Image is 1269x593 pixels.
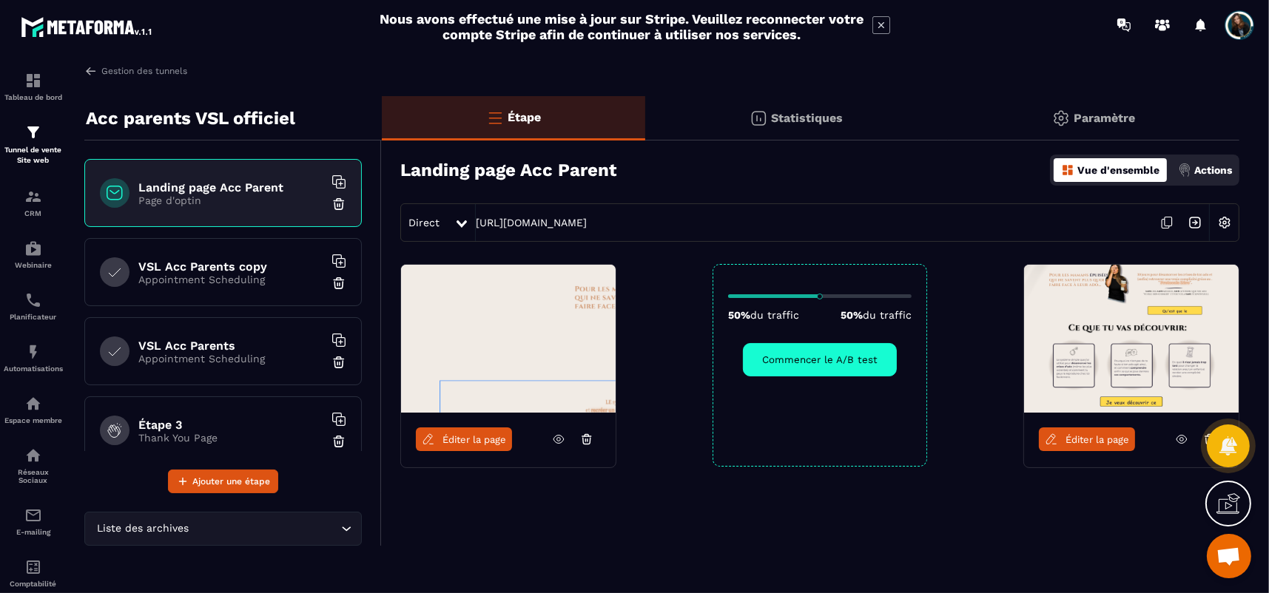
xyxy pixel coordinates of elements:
[24,558,42,576] img: accountant
[743,343,897,376] button: Commencer le A/B test
[750,109,767,127] img: stats.20deebd0.svg
[24,506,42,524] img: email
[138,353,323,365] p: Appointment Scheduling
[168,470,278,493] button: Ajouter une étape
[486,109,504,126] img: bars-o.4a397970.svg
[21,13,154,40] img: logo
[1039,427,1135,451] a: Éditer la page
[408,217,440,228] span: Direct
[4,209,63,217] p: CRM
[1194,164,1232,176] p: Actions
[4,280,63,332] a: schedulerschedulerPlanificateur
[24,291,42,309] img: scheduler
[331,197,346,211] img: trash
[84,512,362,546] div: Search for option
[841,309,912,321] p: 50%
[4,436,63,495] a: social-networksocial-networkRéseaux Sociaux
[24,395,42,413] img: automations
[401,265,616,413] img: image
[1052,109,1070,127] img: setting-gr.5f69749f.svg
[138,418,323,432] h6: Étape 3
[771,111,843,125] p: Statistiques
[4,332,63,384] a: automationsautomationsAutomatisations
[4,384,63,436] a: automationsautomationsEspace membre
[1077,164,1159,176] p: Vue d'ensemble
[1061,163,1074,177] img: dashboard-orange.40269519.svg
[138,432,323,444] p: Thank You Page
[4,228,63,280] a: automationsautomationsWebinaire
[4,468,63,484] p: Réseaux Sociaux
[4,580,63,588] p: Comptabilité
[138,180,323,194] h6: Landing page Acc Parent
[380,11,865,42] h2: Nous avons effectué une mise à jour sur Stripe. Veuillez reconnecter votre compte Stripe afin de ...
[331,276,346,291] img: trash
[24,447,42,464] img: social-network
[4,112,63,177] a: formationformationTunnel de vente Site web
[4,261,63,269] p: Webinaire
[24,240,42,257] img: automations
[400,160,616,180] h3: Landing page Acc Parent
[508,110,541,124] p: Étape
[138,194,323,206] p: Page d'optin
[192,521,337,537] input: Search for option
[442,434,506,445] span: Éditer la page
[416,427,512,451] a: Éditer la page
[1178,163,1191,177] img: actions.d6e523a2.png
[331,434,346,449] img: trash
[1024,265,1239,413] img: image
[86,104,295,133] p: Acc parents VSL officiel
[24,343,42,361] img: automations
[331,355,346,370] img: trash
[4,495,63,547] a: emailemailE-mailing
[1066,434,1129,445] span: Éditer la page
[476,217,587,228] a: [URL][DOMAIN_NAME]
[728,309,799,321] p: 50%
[84,64,98,78] img: arrow
[863,309,912,321] span: du traffic
[192,474,270,489] span: Ajouter une étape
[94,521,192,537] span: Liste des archives
[750,309,799,321] span: du traffic
[4,61,63,112] a: formationformationTableau de bord
[4,93,63,101] p: Tableau de bord
[4,177,63,228] a: formationformationCRM
[4,145,63,166] p: Tunnel de vente Site web
[138,274,323,285] p: Appointment Scheduling
[4,416,63,424] p: Espace membre
[1207,534,1251,578] div: Ouvrir le chat
[1074,111,1135,125] p: Paramètre
[4,528,63,536] p: E-mailing
[138,339,323,353] h6: VSL Acc Parents
[84,64,187,78] a: Gestion des tunnels
[1211,209,1239,237] img: setting-w.858f3a88.svg
[4,365,63,373] p: Automatisations
[1181,209,1209,237] img: arrow-next.bcc2205e.svg
[24,123,42,141] img: formation
[24,188,42,206] img: formation
[4,313,63,321] p: Planificateur
[24,72,42,89] img: formation
[138,260,323,274] h6: VSL Acc Parents copy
